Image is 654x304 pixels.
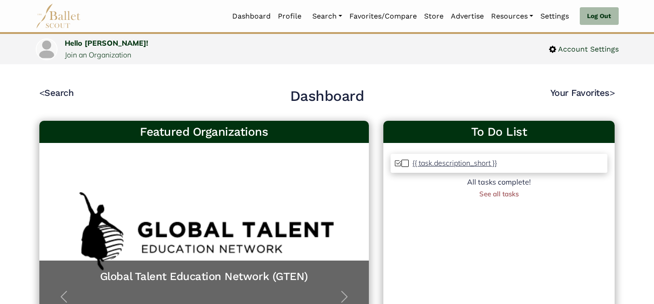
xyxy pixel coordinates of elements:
code: > [610,87,615,98]
h2: Dashboard [290,87,364,106]
a: Resources [487,7,537,26]
a: Store [420,7,447,26]
a: Dashboard [229,7,274,26]
a: Hello [PERSON_NAME]! [65,38,148,47]
a: Account Settings [549,43,619,55]
div: All tasks complete! [391,176,607,188]
a: See all tasks [479,190,519,198]
a: Join an Organization [65,50,131,59]
a: Global Talent Education Network (GTEN) [48,270,360,284]
a: Favorites/Compare [346,7,420,26]
a: <Search [39,87,74,98]
p: {{ task.description_short }} [412,158,497,167]
img: profile picture [37,39,57,59]
a: Search [309,7,346,26]
a: Log Out [580,7,618,25]
a: Your Favorites> [550,87,615,98]
code: < [39,87,45,98]
h3: Featured Organizations [47,124,362,140]
a: Settings [537,7,573,26]
a: To Do List [391,124,607,140]
span: Account Settings [556,43,619,55]
a: Profile [274,7,305,26]
a: Advertise [447,7,487,26]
